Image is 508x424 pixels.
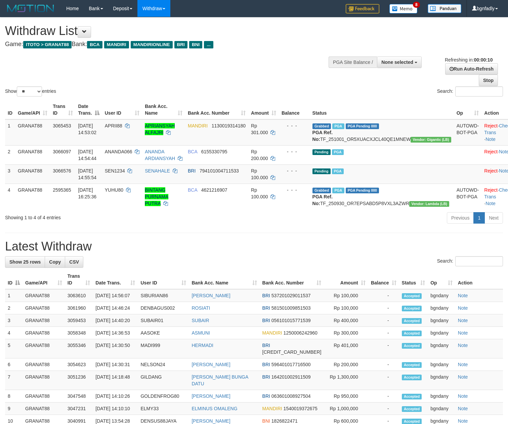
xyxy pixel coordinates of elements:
span: ITOTO > GRANAT88 [23,41,72,48]
td: Rp 1,300,000 [324,371,368,390]
span: Accepted [402,394,422,399]
td: - [368,358,399,371]
th: Trans ID: activate to sort column ascending [50,100,75,119]
td: GRANAT88 [15,145,50,164]
a: Reject [484,123,498,128]
b: PGA Ref. No: [312,130,333,142]
label: Search: [437,256,503,266]
b: PGA Ref. No: [312,194,333,206]
span: Copy 596401017716500 to clipboard [271,362,311,367]
th: Bank Acc. Name: activate to sort column ascending [189,270,259,289]
th: Trans ID: activate to sort column ascending [65,270,93,289]
td: GRANAT88 [23,327,65,339]
td: 5 [5,339,23,358]
div: - - - [282,148,307,155]
th: Op: activate to sort column ascending [454,100,482,119]
span: PGA Pending [346,188,379,193]
span: ANANDA066 [105,149,132,154]
td: 8 [5,390,23,402]
span: Copy 578401018046534 to clipboard [262,349,322,355]
td: [DATE] 14:10:26 [93,390,138,402]
div: Showing 1 to 4 of 4 entries [5,211,207,221]
span: Pending [312,168,331,174]
span: Accepted [402,306,422,311]
a: Show 25 rows [5,256,45,268]
a: HERMADI [192,343,213,348]
img: Button%20Memo.svg [389,4,418,13]
a: Note [458,393,468,399]
span: MANDIRI [188,123,208,128]
span: Grabbed [312,188,331,193]
td: GRANAT88 [23,302,65,314]
div: - - - [282,187,307,193]
span: BCA [188,149,197,154]
td: Rp 200,000 [324,358,368,371]
span: Copy 4621216907 to clipboard [201,187,227,193]
td: ELMY33 [138,402,189,415]
span: Copy 794101004711533 to clipboard [200,168,239,174]
td: AUTOWD-BOT-PGA [454,184,482,209]
a: [PERSON_NAME] [192,293,230,298]
span: [DATE] 14:54:44 [78,149,97,161]
a: ASMUNI [192,330,210,336]
a: SENAHALE [145,168,170,174]
span: BRI [262,393,270,399]
a: Reject [484,149,498,154]
th: Game/API: activate to sort column ascending [23,270,65,289]
td: GRANAT88 [23,402,65,415]
td: bgndany [428,371,455,390]
span: Show 25 rows [9,259,41,265]
td: Rp 1,000,000 [324,402,368,415]
a: Note [458,362,468,367]
td: 3058348 [65,327,93,339]
td: GOLDENFROG80 [138,390,189,402]
span: Copy 063601008927504 to clipboard [271,393,311,399]
td: 3059453 [65,314,93,327]
td: bgndany [428,302,455,314]
th: Balance [279,100,310,119]
td: bgndany [428,358,455,371]
td: bgndany [428,339,455,358]
span: Copy 056101015771539 to clipboard [271,318,311,323]
td: GRANAT88 [23,339,65,358]
td: [DATE] 14:30:31 [93,358,138,371]
th: Game/API: activate to sort column ascending [15,100,50,119]
span: Copy 1826822471 to clipboard [271,418,298,424]
input: Search: [455,86,503,97]
th: Status [310,100,454,119]
td: GILDANG [138,371,189,390]
td: [DATE] 14:18:48 [93,371,138,390]
div: - - - [282,167,307,174]
a: APRIANSYAH ALFAJRI [145,123,175,135]
span: CSV [69,259,79,265]
th: Status: activate to sort column ascending [399,270,428,289]
td: GRANAT88 [23,371,65,390]
span: Marked by bgndany [332,188,344,193]
td: - [368,390,399,402]
td: 4 [5,184,15,209]
a: SUBAIR [192,318,209,323]
td: bgndany [428,390,455,402]
td: 1 [5,289,23,302]
td: [DATE] 14:40:20 [93,314,138,327]
a: Reject [484,187,498,193]
span: None selected [381,60,413,65]
span: Grabbed [312,123,331,129]
td: - [368,302,399,314]
a: CSV [65,256,83,268]
div: PGA Site Balance / [329,56,377,68]
span: SEN1234 [105,168,125,174]
a: Note [458,343,468,348]
td: TF_250930_OR7EPSABD5P8VXL3AZWR [310,184,454,209]
span: BRI [262,293,270,298]
input: Search: [455,256,503,266]
td: 3054623 [65,358,93,371]
a: Note [458,330,468,336]
td: 2 [5,302,23,314]
span: Copy 6155330795 to clipboard [201,149,227,154]
span: Copy 537201029011537 to clipboard [271,293,311,298]
a: Previous [447,212,474,224]
td: GRANAT88 [23,289,65,302]
span: BRI [262,374,270,380]
a: Note [458,374,468,380]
